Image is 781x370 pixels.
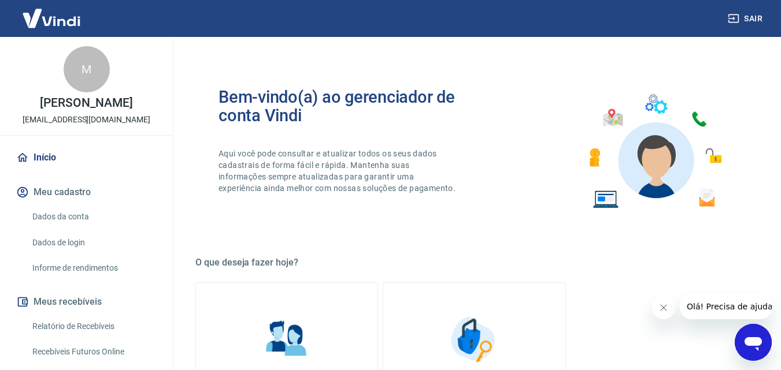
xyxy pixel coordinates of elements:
p: Aqui você pode consultar e atualizar todos os seus dados cadastrais de forma fácil e rápida. Mant... [219,148,458,194]
img: Vindi [14,1,89,36]
a: Recebíveis Futuros Online [28,340,159,364]
p: [PERSON_NAME] [40,97,132,109]
div: M [64,46,110,92]
iframe: Botão para abrir a janela de mensagens [735,324,772,361]
a: Início [14,145,159,170]
img: Informações pessoais [258,311,316,368]
p: [EMAIL_ADDRESS][DOMAIN_NAME] [23,114,150,126]
a: Dados da conta [28,205,159,229]
iframe: Fechar mensagem [652,296,675,319]
h5: O que deseja fazer hoje? [195,257,753,268]
button: Meus recebíveis [14,289,159,315]
iframe: Mensagem da empresa [680,294,772,319]
a: Dados de login [28,231,159,255]
button: Meu cadastro [14,180,159,205]
h2: Bem-vindo(a) ao gerenciador de conta Vindi [219,88,475,125]
button: Sair [726,8,767,29]
span: Olá! Precisa de ajuda? [7,8,97,17]
img: Segurança [445,311,503,368]
a: Relatório de Recebíveis [28,315,159,338]
a: Informe de rendimentos [28,256,159,280]
img: Imagem de um avatar masculino com diversos icones exemplificando as funcionalidades do gerenciado... [579,88,730,215]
